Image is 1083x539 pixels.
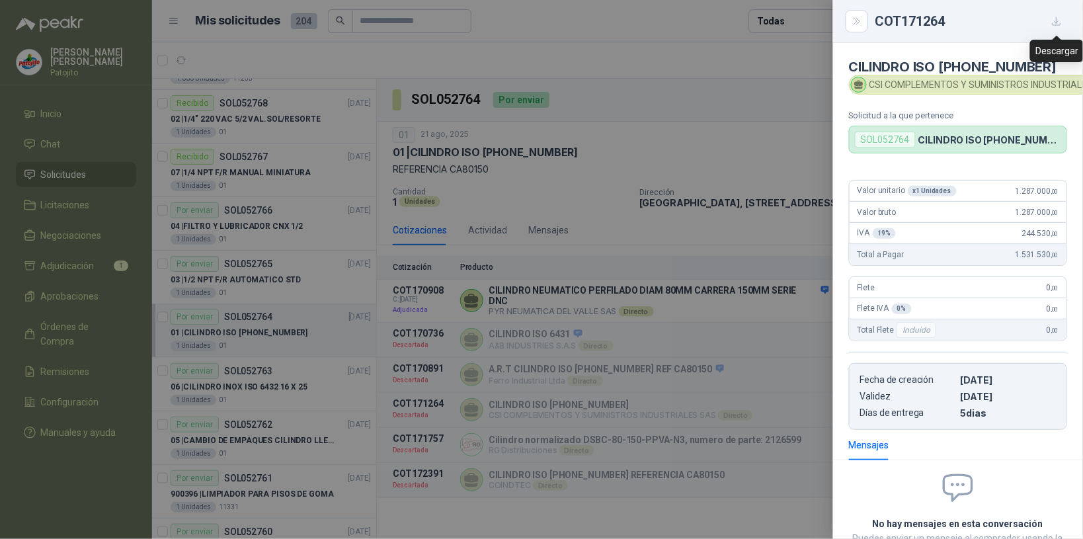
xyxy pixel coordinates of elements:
div: 0 % [892,304,912,314]
p: Validez [860,391,955,402]
p: 5 dias [961,407,1056,419]
div: x 1 Unidades [908,186,957,196]
span: 244.530 [1022,229,1059,238]
p: [DATE] [961,374,1056,386]
span: 0 [1047,325,1059,335]
p: [DATE] [961,391,1056,402]
span: 1.287.000 [1016,187,1059,196]
div: Incluido [897,322,936,338]
div: COT171264 [875,11,1067,32]
p: Fecha de creación [860,374,955,386]
span: Valor bruto [858,208,896,217]
div: Mensajes [849,438,889,452]
span: ,00 [1051,327,1059,334]
span: 1.531.530 [1016,250,1059,259]
button: Close [849,13,865,29]
span: Valor unitario [858,186,957,196]
span: ,00 [1051,251,1059,259]
span: ,00 [1051,209,1059,216]
p: CILINDRO ISO [PHONE_NUMBER] [918,134,1061,145]
span: Total a Pagar [858,250,904,259]
span: ,00 [1051,306,1059,313]
h4: CILINDRO ISO [PHONE_NUMBER] [849,59,1067,75]
span: ,00 [1051,284,1059,292]
span: IVA [858,228,896,239]
p: Solicitud a la que pertenece [849,110,1067,120]
span: 0 [1047,304,1059,313]
div: 19 % [873,228,897,239]
span: ,00 [1051,230,1059,237]
div: SOL052764 [855,132,916,147]
span: Total Flete [858,322,939,338]
span: Flete IVA [858,304,912,314]
span: Flete [858,283,875,292]
h2: No hay mensajes en esta conversación [849,517,1067,531]
span: ,00 [1051,188,1059,195]
span: 0 [1047,283,1059,292]
span: 1.287.000 [1016,208,1059,217]
p: Días de entrega [860,407,955,419]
